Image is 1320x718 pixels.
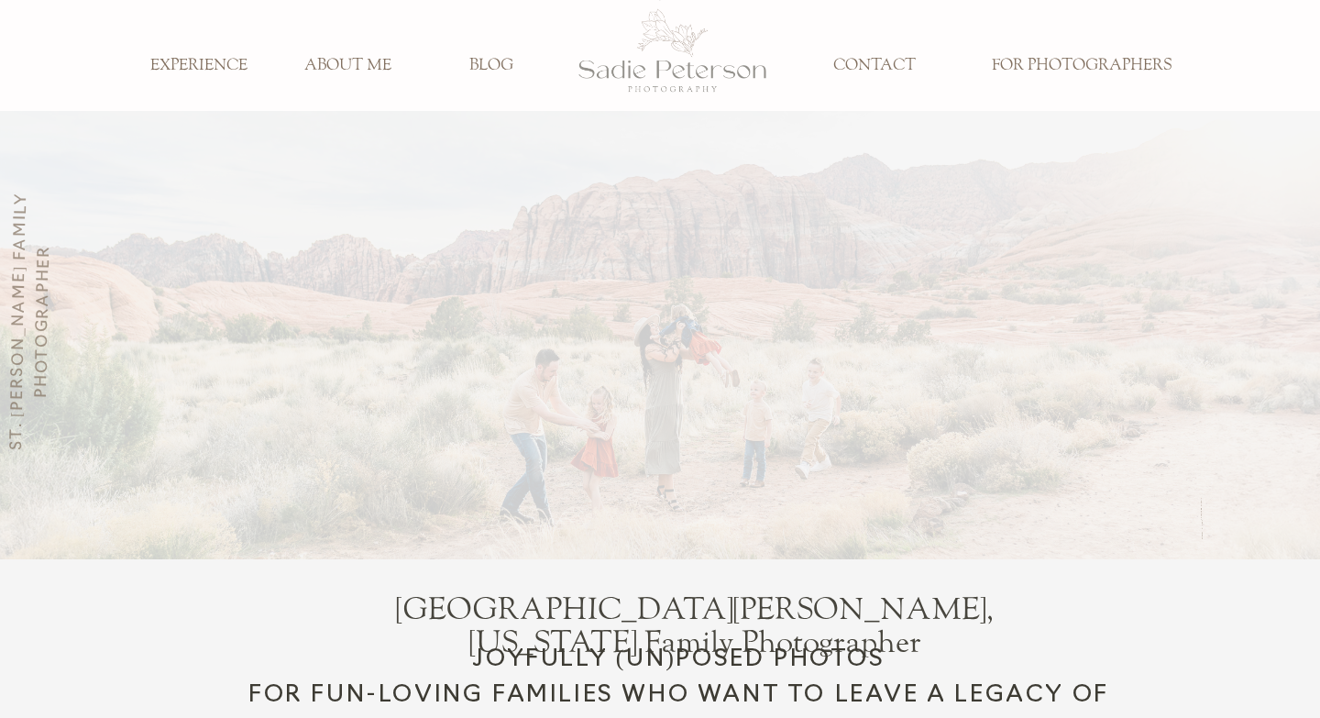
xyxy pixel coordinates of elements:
[814,56,935,76] a: CONTACT
[368,592,1021,642] h1: [GEOGRAPHIC_DATA][PERSON_NAME], [US_STATE] Family Photographer
[5,139,31,502] h3: St. [PERSON_NAME] family photographer
[1182,497,1203,540] h3: St. [PERSON_NAME] Family PHotographer
[978,56,1184,76] a: FOR PHOTOGRAPHERS
[138,56,259,76] a: EXPERIENCE
[431,56,552,76] a: BLOG
[287,56,408,76] a: ABOUT ME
